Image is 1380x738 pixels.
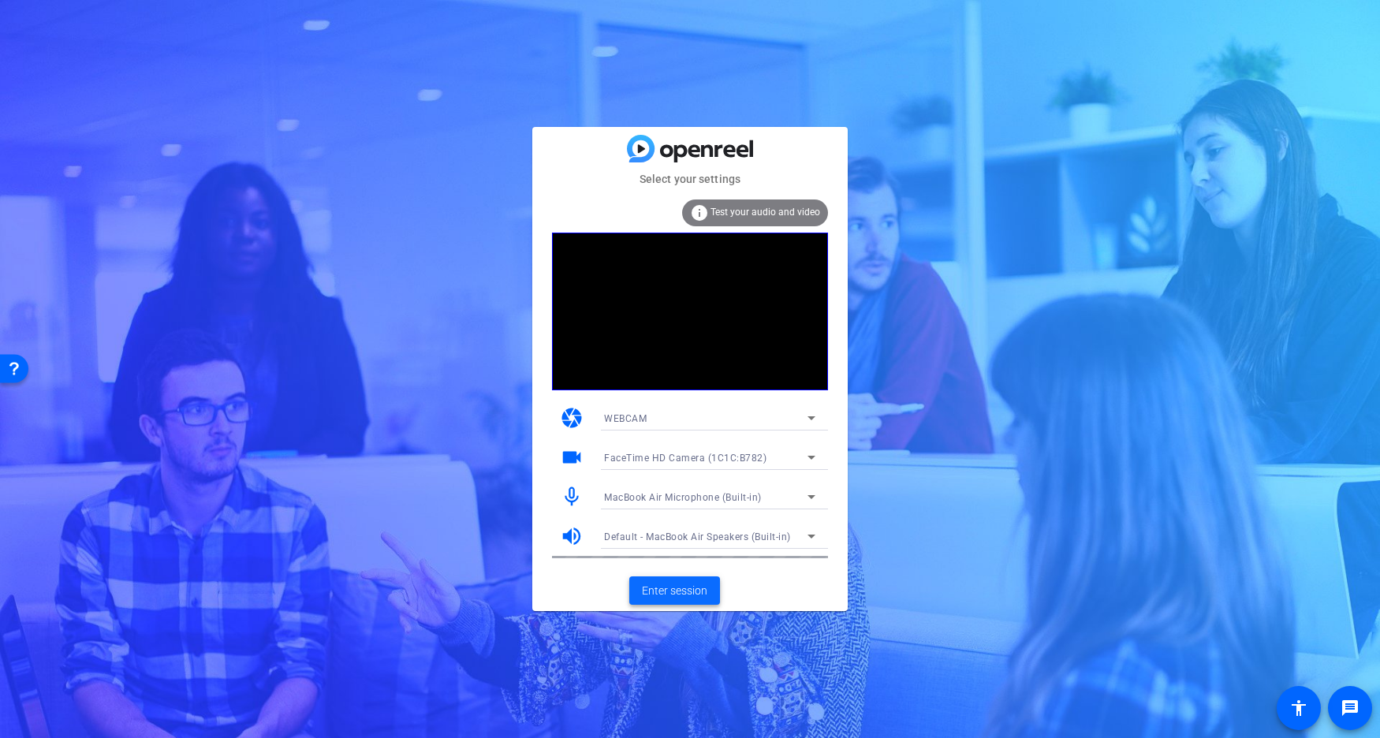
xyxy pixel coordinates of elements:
mat-icon: mic_none [560,485,584,509]
span: Default - MacBook Air Speakers (Built-in) [604,531,791,542]
mat-card-subtitle: Select your settings [532,170,848,188]
mat-icon: info [690,203,709,222]
mat-icon: camera [560,406,584,430]
mat-icon: message [1341,699,1359,717]
span: FaceTime HD Camera (1C1C:B782) [604,453,766,464]
mat-icon: videocam [560,445,584,469]
span: Enter session [642,583,707,599]
span: WEBCAM [604,413,647,424]
mat-icon: accessibility [1289,699,1308,717]
span: Test your audio and video [711,207,820,218]
img: blue-gradient.svg [627,135,753,162]
mat-icon: volume_up [560,524,584,548]
span: MacBook Air Microphone (Built-in) [604,492,762,503]
button: Enter session [629,576,720,605]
